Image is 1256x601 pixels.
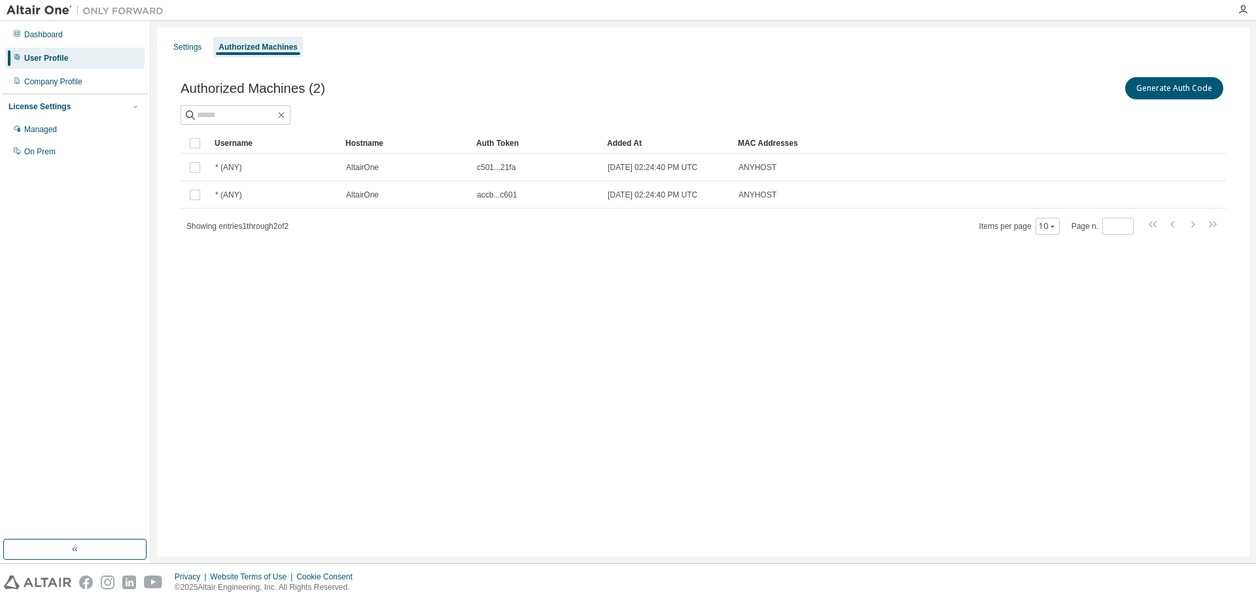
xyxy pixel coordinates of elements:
[1039,221,1056,232] button: 10
[346,162,379,173] span: AltairOne
[144,575,163,589] img: youtube.svg
[215,190,242,200] span: * (ANY)
[175,572,210,582] div: Privacy
[215,133,335,154] div: Username
[24,124,57,135] div: Managed
[24,146,56,157] div: On Prem
[24,29,63,40] div: Dashboard
[24,77,82,87] div: Company Profile
[476,133,597,154] div: Auth Token
[175,582,360,593] p: © 2025 Altair Engineering, Inc. All Rights Reserved.
[739,162,776,173] span: ANYHOST
[979,218,1060,235] span: Items per page
[4,575,71,589] img: altair_logo.svg
[122,575,136,589] img: linkedin.svg
[181,81,325,96] span: Authorized Machines (2)
[608,190,697,200] span: [DATE] 02:24:40 PM UTC
[215,162,242,173] span: * (ANY)
[7,4,170,17] img: Altair One
[477,162,515,173] span: c501...21fa
[738,133,1089,154] div: MAC Addresses
[101,575,114,589] img: instagram.svg
[607,133,727,154] div: Added At
[9,101,71,112] div: License Settings
[739,190,776,200] span: ANYHOST
[218,42,298,52] div: Authorized Machines
[346,190,379,200] span: AltairOne
[345,133,466,154] div: Hostname
[296,572,360,582] div: Cookie Consent
[1125,77,1223,99] button: Generate Auth Code
[186,222,288,231] span: Showing entries 1 through 2 of 2
[608,162,697,173] span: [DATE] 02:24:40 PM UTC
[1072,218,1134,235] span: Page n.
[477,190,517,200] span: accb...c601
[79,575,93,589] img: facebook.svg
[210,572,296,582] div: Website Terms of Use
[173,42,201,52] div: Settings
[24,53,68,63] div: User Profile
